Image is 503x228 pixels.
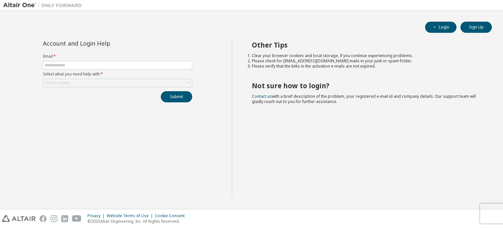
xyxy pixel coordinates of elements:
[460,22,492,33] button: Sign Up
[72,215,82,222] img: youtube.svg
[252,41,480,49] h2: Other Tips
[43,72,192,77] label: Select what you need help with
[161,91,192,102] button: Submit
[252,53,480,58] li: Clear your browser cookies and local storage, if you continue experiencing problems.
[252,93,476,104] span: with a brief description of the problem, your registered e-mail id and company details. Our suppo...
[87,213,107,218] div: Privacy
[43,79,192,87] div: Click to select
[43,54,192,59] label: Email
[252,64,480,69] li: Please verify that the links in the activation e-mails are not expired.
[155,213,189,218] div: Cookie Consent
[61,215,68,222] img: linkedin.svg
[425,22,456,33] button: Login
[252,93,272,99] a: Contact us
[45,80,70,86] div: Click to select
[3,2,85,9] img: Altair One
[43,41,162,46] div: Account and Login Help
[50,215,57,222] img: instagram.svg
[87,218,189,224] p: © 2025 Altair Engineering, Inc. All Rights Reserved.
[40,215,47,222] img: facebook.svg
[252,58,480,64] li: Please check for [EMAIL_ADDRESS][DOMAIN_NAME] mails in your junk or spam folder.
[107,213,155,218] div: Website Terms of Use
[252,81,480,90] h2: Not sure how to login?
[2,215,36,222] img: altair_logo.svg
